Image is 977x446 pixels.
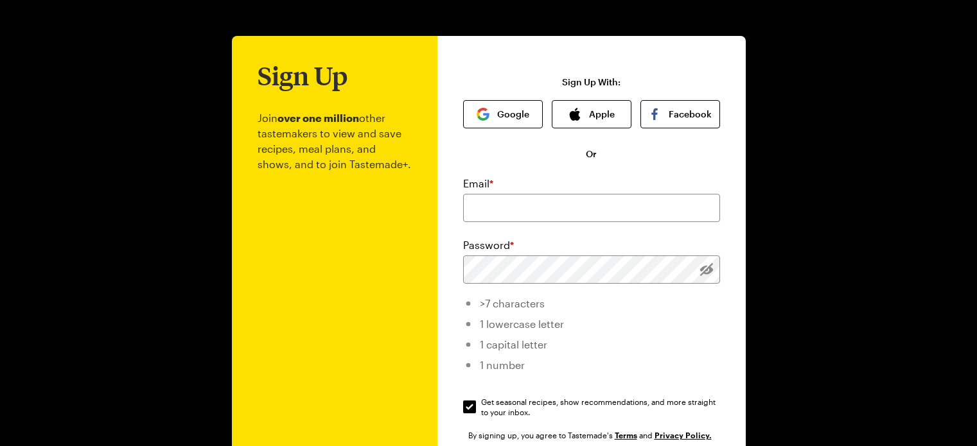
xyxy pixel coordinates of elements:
[480,318,564,330] span: 1 lowercase letter
[655,429,712,440] a: Tastemade Privacy Policy
[552,100,631,128] button: Apple
[481,397,721,417] span: Get seasonal recipes, show recommendations, and more straight to your inbox.
[463,237,514,253] label: Password
[463,400,476,413] input: Get seasonal recipes, show recommendations, and more straight to your inbox.
[468,429,715,442] div: By signing up, you agree to Tastemade's and
[480,297,545,309] span: >7 characters
[615,429,637,440] a: Tastemade Terms of Service
[463,100,543,128] button: Google
[277,112,359,124] b: over one million
[444,21,533,36] a: Go to Tastemade Homepage
[586,148,597,160] span: Or
[480,359,525,371] span: 1 number
[640,100,720,128] button: Facebook
[444,21,533,32] img: tastemade
[258,62,348,90] h1: Sign Up
[463,176,493,191] label: Email
[480,338,547,350] span: 1 capital letter
[562,77,621,87] p: Sign Up With:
